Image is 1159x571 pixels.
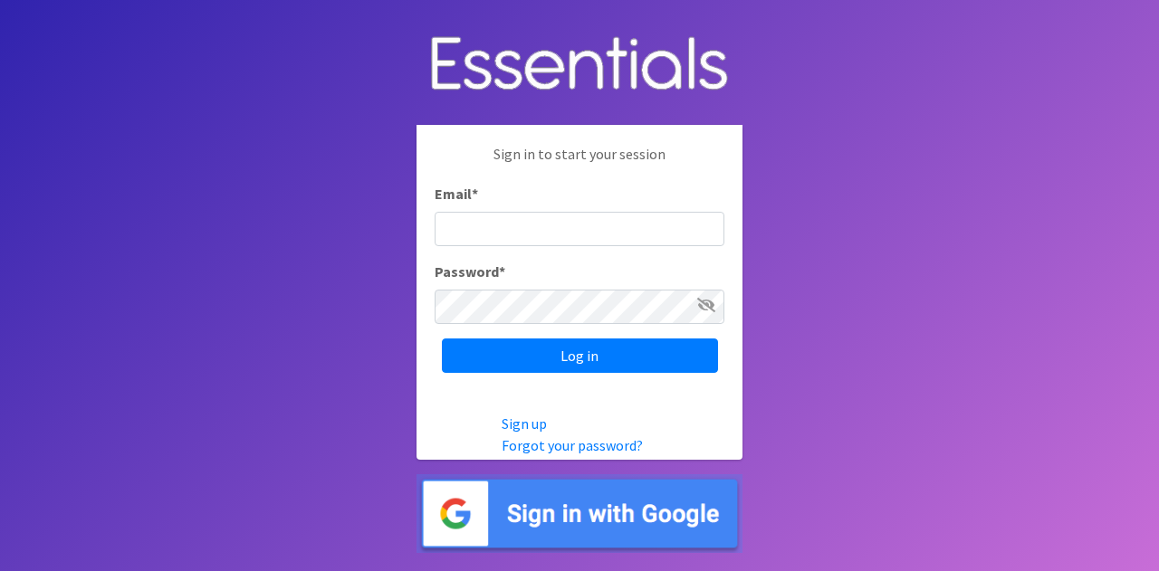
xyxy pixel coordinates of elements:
[417,18,742,111] img: Human Essentials
[435,183,478,205] label: Email
[442,338,718,373] input: Log in
[417,474,742,553] img: Sign in with Google
[472,185,478,203] abbr: required
[502,414,547,433] a: Sign up
[435,261,505,282] label: Password
[499,262,505,281] abbr: required
[502,436,643,454] a: Forgot your password?
[435,143,724,183] p: Sign in to start your session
